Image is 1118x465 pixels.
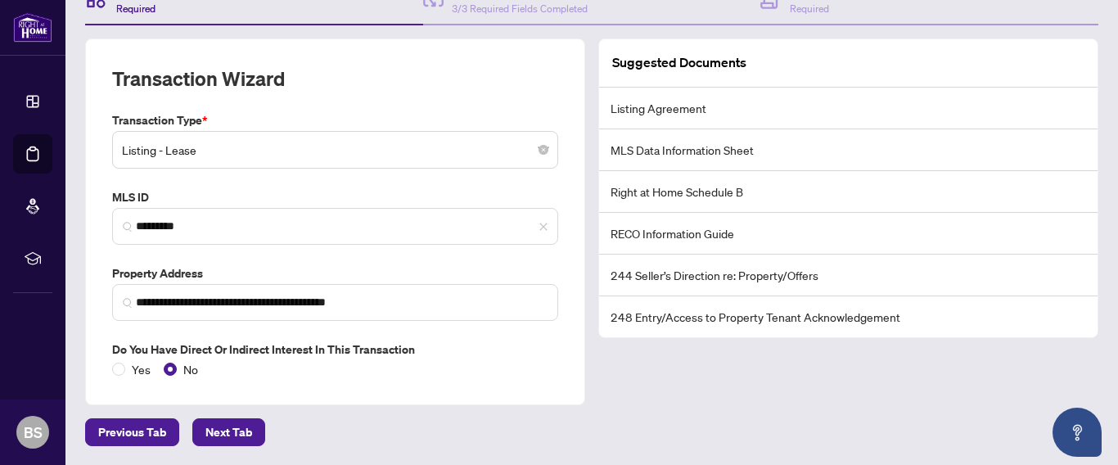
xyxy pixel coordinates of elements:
[539,145,548,155] span: close-circle
[205,419,252,445] span: Next Tab
[599,296,1098,337] li: 248 Entry/Access to Property Tenant Acknowledgement
[612,52,746,73] article: Suggested Documents
[599,88,1098,129] li: Listing Agreement
[177,360,205,378] span: No
[790,2,829,15] span: Required
[112,111,558,129] label: Transaction Type
[112,264,558,282] label: Property Address
[599,129,1098,171] li: MLS Data Information Sheet
[599,213,1098,255] li: RECO Information Guide
[112,65,285,92] h2: Transaction Wizard
[123,298,133,308] img: search_icon
[452,2,588,15] span: 3/3 Required Fields Completed
[98,419,166,445] span: Previous Tab
[13,12,52,43] img: logo
[539,222,548,232] span: close
[123,222,133,232] img: search_icon
[1053,408,1102,457] button: Open asap
[122,134,548,165] span: Listing - Lease
[125,360,157,378] span: Yes
[116,2,156,15] span: Required
[24,421,43,444] span: BS
[599,171,1098,213] li: Right at Home Schedule B
[85,418,179,446] button: Previous Tab
[112,341,558,359] label: Do you have direct or indirect interest in this transaction
[192,418,265,446] button: Next Tab
[112,188,558,206] label: MLS ID
[599,255,1098,296] li: 244 Seller’s Direction re: Property/Offers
